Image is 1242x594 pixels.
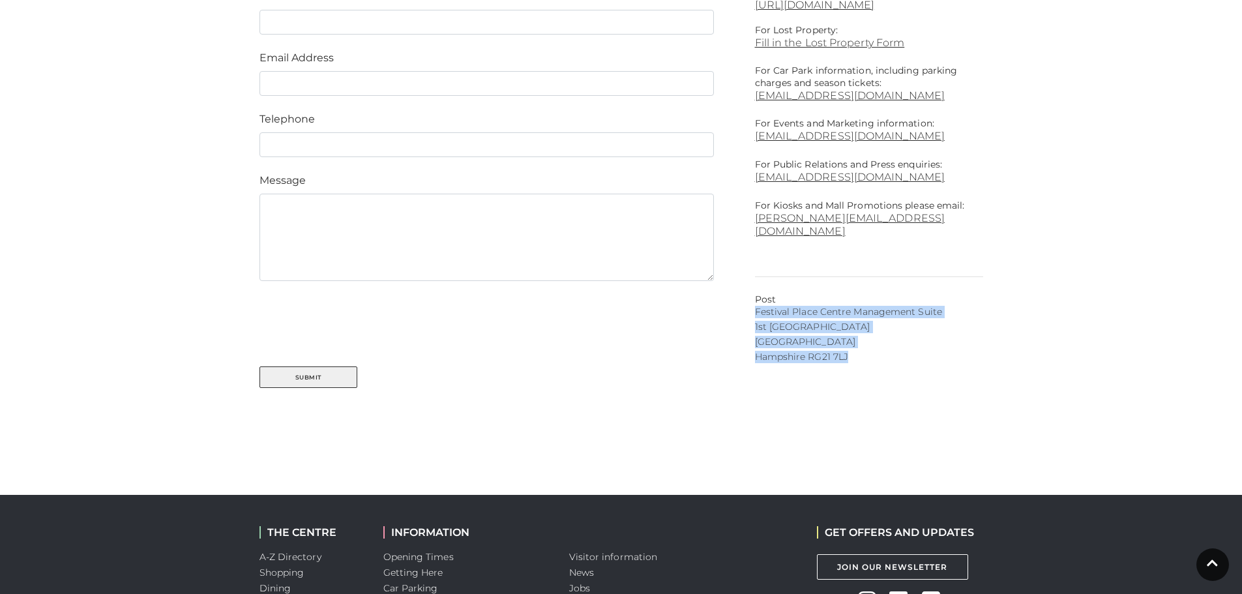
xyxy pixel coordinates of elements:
[755,306,983,318] p: Festival Place Centre Management Suite
[259,111,315,127] label: Telephone
[259,173,306,188] label: Message
[259,551,321,563] a: A-Z Directory
[755,321,983,333] p: 1st [GEOGRAPHIC_DATA]
[755,117,983,143] p: For Events and Marketing information:
[755,293,983,306] p: Post
[259,297,456,346] iframe: Widget containing checkbox for hCaptcha security challenge
[259,526,364,539] h2: THE CENTRE
[755,130,945,142] a: [EMAIL_ADDRESS][DOMAIN_NAME]
[755,158,983,184] p: For Public Relations and Press enquiries:
[259,50,334,66] label: Email Address
[755,89,983,102] a: [EMAIL_ADDRESS][DOMAIN_NAME]
[755,24,983,37] p: For Lost Property:
[817,554,968,580] a: Join Our Newsletter
[259,582,291,594] a: Dining
[755,65,983,89] p: For Car Park information, including parking charges and season tickets:
[755,212,945,237] a: [PERSON_NAME][EMAIL_ADDRESS][DOMAIN_NAME]
[755,200,983,238] p: For Kiosks and Mall Promotions please email:
[569,551,658,563] a: Visitor information
[383,582,438,594] a: Car Parking
[383,567,443,578] a: Getting Here
[755,351,983,363] p: Hampshire RG21 7LJ
[755,336,983,348] p: [GEOGRAPHIC_DATA]
[569,567,594,578] a: News
[259,366,357,388] button: Submit
[755,37,983,49] a: Fill in the Lost Property Form
[383,551,454,563] a: Opening Times
[383,526,550,539] h2: INFORMATION
[755,171,945,183] a: [EMAIL_ADDRESS][DOMAIN_NAME]
[817,526,974,539] h2: GET OFFERS AND UPDATES
[259,567,304,578] a: Shopping
[569,582,590,594] a: Jobs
